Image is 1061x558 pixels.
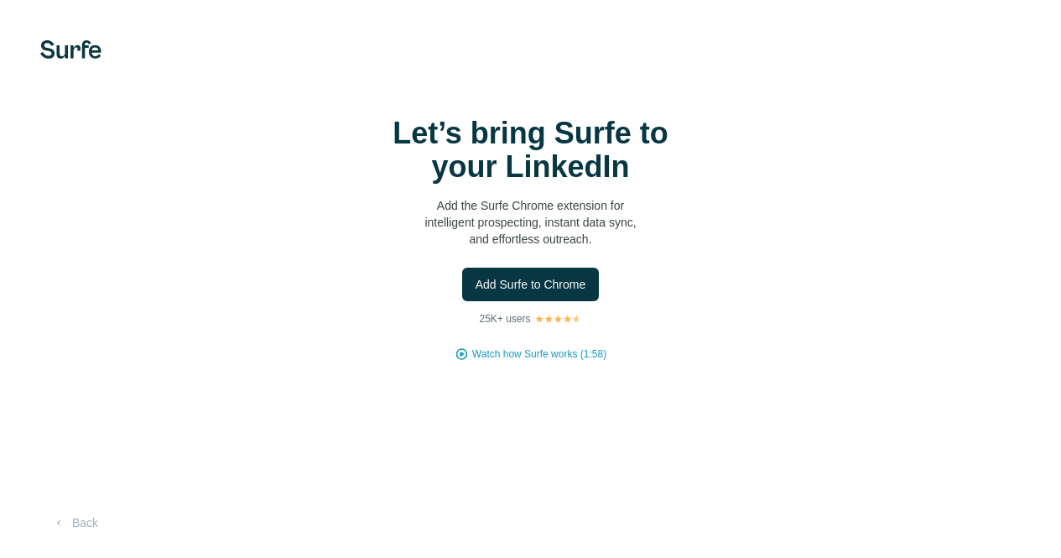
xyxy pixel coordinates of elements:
p: 25K+ users [479,311,530,326]
span: Add Surfe to Chrome [476,276,586,293]
button: Watch how Surfe works (1:58) [472,347,606,362]
h1: Let’s bring Surfe to your LinkedIn [363,117,699,184]
button: Add Surfe to Chrome [462,268,600,301]
button: Back [40,508,110,538]
img: Surfe's logo [40,40,101,59]
img: Rating Stars [534,314,582,324]
p: Add the Surfe Chrome extension for intelligent prospecting, instant data sync, and effortless out... [363,197,699,248]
